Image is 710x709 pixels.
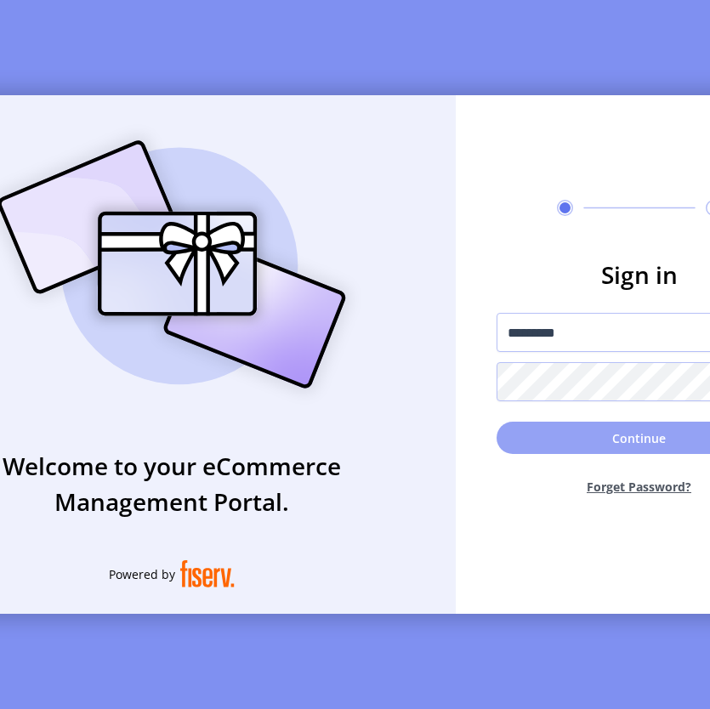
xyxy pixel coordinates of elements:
[109,565,175,583] span: Powered by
